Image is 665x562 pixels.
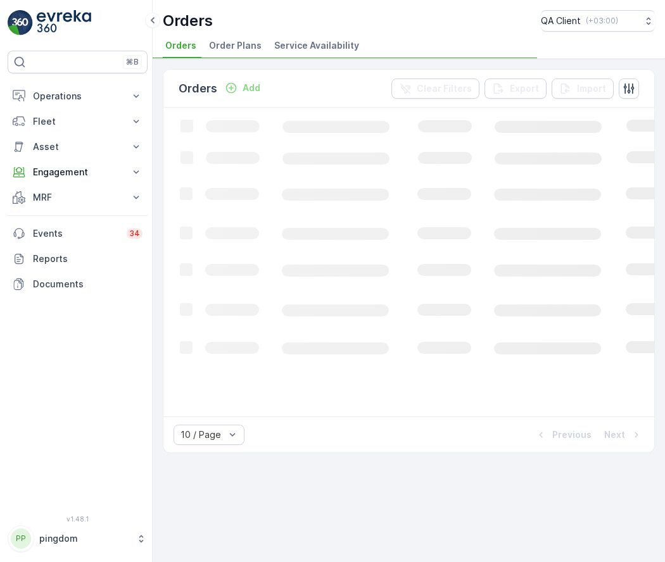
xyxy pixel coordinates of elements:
[8,84,148,109] button: Operations
[209,39,262,52] span: Order Plans
[541,10,655,32] button: QA Client(+03:00)
[33,191,122,204] p: MRF
[39,532,130,545] p: pingdom
[33,140,122,153] p: Asset
[274,39,359,52] span: Service Availability
[417,82,472,95] p: Clear Filters
[510,82,539,95] p: Export
[8,272,148,297] a: Documents
[179,80,217,97] p: Orders
[37,10,91,35] img: logo_light-DOdMpM7g.png
[541,15,581,27] p: QA Client
[33,227,119,240] p: Events
[8,134,148,159] button: Asset
[604,428,625,441] p: Next
[33,90,122,103] p: Operations
[8,159,148,185] button: Engagement
[533,427,593,442] button: Previous
[8,185,148,210] button: MRF
[163,11,213,31] p: Orders
[8,515,148,523] span: v 1.48.1
[243,82,260,94] p: Add
[126,57,139,67] p: ⌘B
[391,78,479,99] button: Clear Filters
[8,525,148,552] button: PPpingdom
[8,246,148,272] a: Reports
[552,78,614,99] button: Import
[33,166,122,178] p: Engagement
[586,16,618,26] p: ( +03:00 )
[11,528,31,549] div: PP
[165,39,196,52] span: Orders
[33,278,142,290] p: Documents
[220,80,265,96] button: Add
[8,10,33,35] img: logo
[577,82,606,95] p: Import
[33,253,142,265] p: Reports
[484,78,547,99] button: Export
[129,228,140,239] p: 34
[33,115,122,128] p: Fleet
[8,109,148,134] button: Fleet
[552,428,592,441] p: Previous
[603,427,644,442] button: Next
[8,221,148,246] a: Events34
